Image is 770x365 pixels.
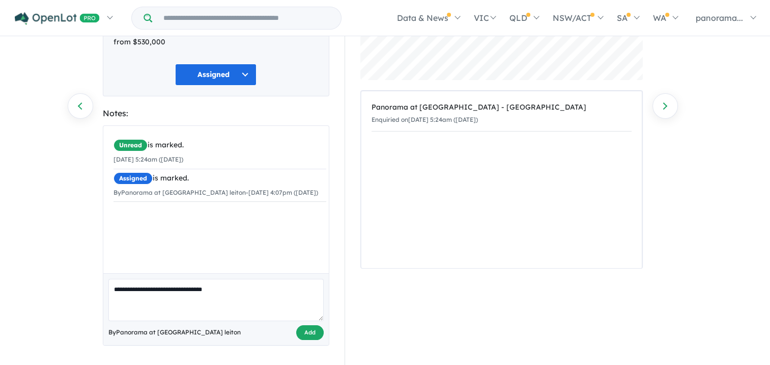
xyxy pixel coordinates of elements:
[113,139,326,151] div: is marked.
[113,172,326,185] div: is marked.
[103,107,329,120] div: Notes:
[372,101,632,114] div: Panorama at [GEOGRAPHIC_DATA] - [GEOGRAPHIC_DATA]
[372,96,632,132] a: Panorama at [GEOGRAPHIC_DATA] - [GEOGRAPHIC_DATA]Enquiried on[DATE] 5:24am ([DATE])
[696,13,743,23] span: panorama...
[113,155,183,163] small: [DATE] 5:24am ([DATE])
[175,64,256,86] button: Assigned
[113,139,148,151] span: Unread
[113,172,153,185] span: Assigned
[372,116,478,123] small: Enquiried on [DATE] 5:24am ([DATE])
[113,189,318,196] small: By Panorama at [GEOGRAPHIC_DATA] leiton - [DATE] 4:07pm ([DATE])
[15,12,100,25] img: Openlot PRO Logo White
[154,7,339,29] input: Try estate name, suburb, builder or developer
[296,325,324,340] button: Add
[108,327,241,337] span: By Panorama at [GEOGRAPHIC_DATA] leiton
